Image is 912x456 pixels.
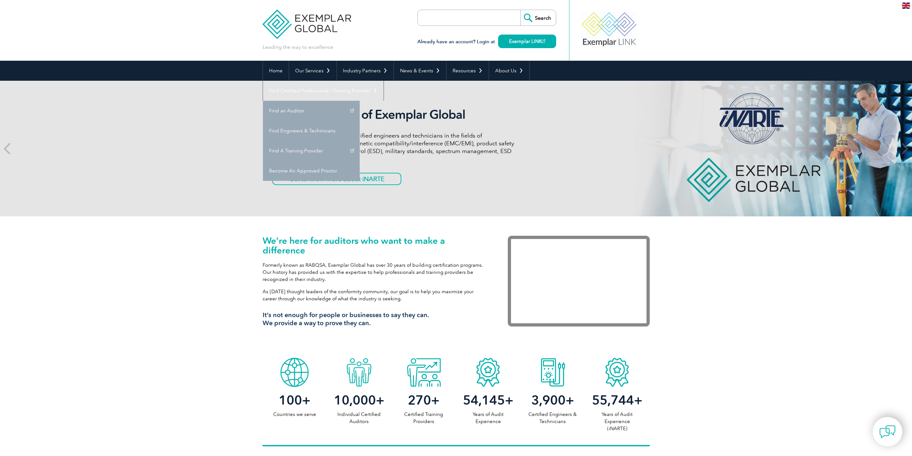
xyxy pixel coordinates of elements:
h2: iNARTE is a Part of Exemplar Global [272,107,514,122]
p: iNARTE certifications are for qualified engineers and technicians in the fields of telecommunicat... [272,132,514,163]
a: Resources [446,61,489,81]
p: Certified Engineers & Technicians [520,411,585,425]
span: 55,744 [592,392,634,408]
input: Search [520,10,556,26]
span: 100 [279,392,302,408]
img: en [902,3,910,9]
h2: + [391,395,456,405]
a: Industry Partners [337,61,394,81]
h3: Already have an account? Login at [417,38,556,46]
img: contact-chat.png [879,424,896,440]
h1: We’re here for auditors who want to make a difference [263,236,488,255]
h2: + [263,395,327,405]
a: Find an Auditor [263,101,360,121]
img: open_square.png [542,39,545,43]
p: Years of Audit Experience (iNARTE) [585,411,649,432]
span: 3,900 [531,392,566,408]
p: Formerly known as RABQSA, Exemplar Global has over 30 years of building certification programs. O... [263,262,488,283]
p: Leading the way to excellence [263,44,333,51]
a: Find Certified Professional / Training Provider [263,81,384,101]
iframe: Exemplar Global: Working together to make a difference [508,236,650,326]
p: Years of Audit Experience [456,411,520,425]
p: Individual Certified Auditors [327,411,391,425]
a: Find Engineers & Technicians [263,121,360,141]
span: 270 [408,392,431,408]
span: 54,145 [463,392,505,408]
h3: It’s not enough for people or businesses to say they can. We provide a way to prove they can. [263,311,488,327]
p: Countries we serve [263,411,327,418]
a: Home [263,61,289,81]
a: Find A Training Provider [263,141,360,161]
p: As [DATE] thought leaders of the conformity community, our goal is to help you maximize your care... [263,288,488,302]
h2: + [520,395,585,405]
a: Exemplar LINK [498,35,556,48]
h2: + [456,395,520,405]
a: News & Events [394,61,446,81]
a: Our Services [289,61,336,81]
h2: + [327,395,391,405]
a: About Us [489,61,529,81]
a: Become An Approved Proctor [263,161,360,181]
h2: + [585,395,649,405]
p: Certified Training Providers [391,411,456,425]
span: 10,000 [334,392,376,408]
